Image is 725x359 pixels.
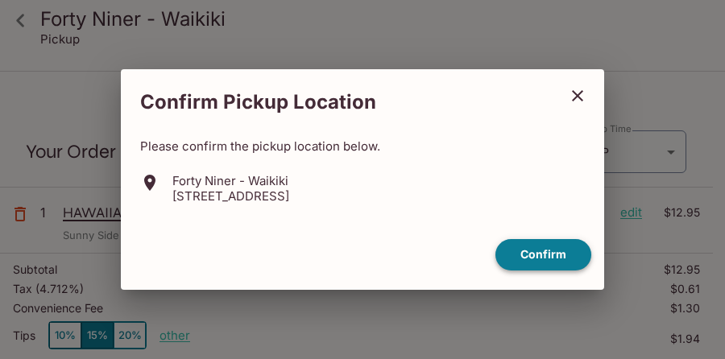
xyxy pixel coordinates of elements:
[140,138,585,154] p: Please confirm the pickup location below.
[557,76,598,116] button: close
[172,188,289,204] p: [STREET_ADDRESS]
[121,82,557,122] h2: Confirm Pickup Location
[495,239,591,270] button: confirm
[172,173,289,188] p: Forty Niner - Waikiki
